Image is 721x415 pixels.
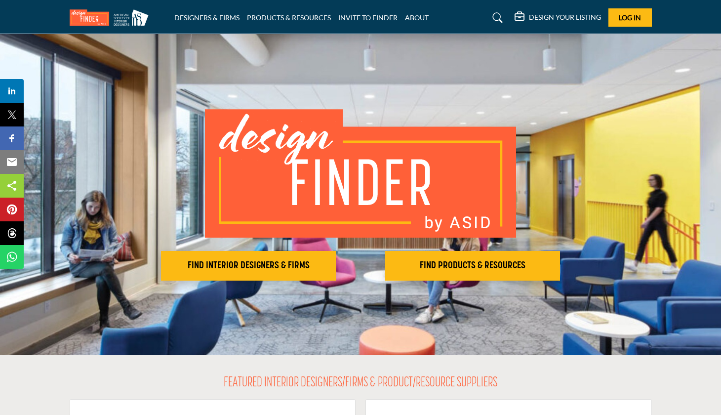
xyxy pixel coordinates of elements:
button: Log In [608,8,652,27]
a: PRODUCTS & RESOURCES [247,13,331,22]
a: DESIGNERS & FIRMS [174,13,240,22]
h5: DESIGN YOUR LISTING [529,13,601,22]
a: INVITE TO FINDER [338,13,398,22]
img: Site Logo [70,9,154,26]
h2: FIND INTERIOR DESIGNERS & FIRMS [164,260,333,272]
div: DESIGN YOUR LISTING [515,12,601,24]
a: ABOUT [405,13,429,22]
h2: FIND PRODUCTS & RESOURCES [388,260,557,272]
h2: FEATURED INTERIOR DESIGNERS/FIRMS & PRODUCT/RESOURCE SUPPLIERS [224,375,497,392]
span: Log In [619,13,641,22]
a: Search [483,10,509,26]
button: FIND PRODUCTS & RESOURCES [385,251,560,281]
button: FIND INTERIOR DESIGNERS & FIRMS [161,251,336,281]
img: image [205,109,516,238]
